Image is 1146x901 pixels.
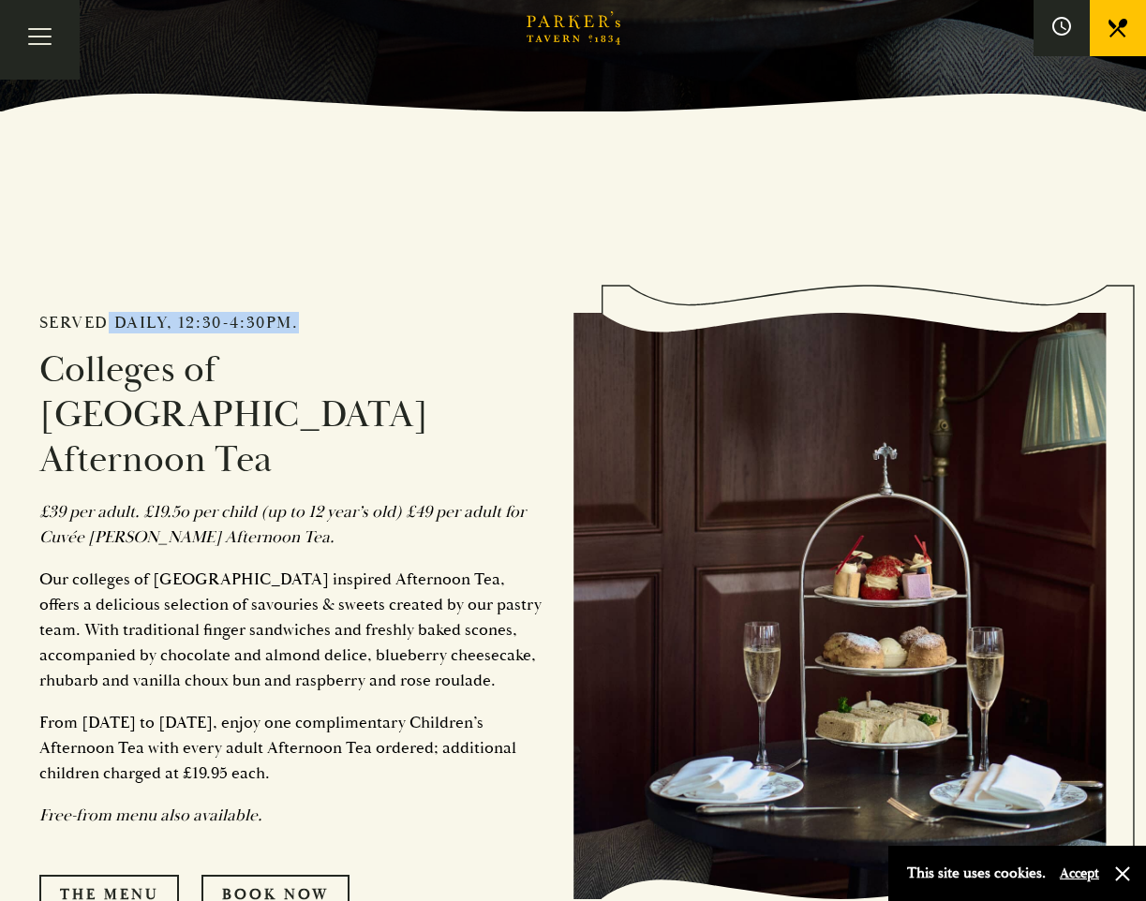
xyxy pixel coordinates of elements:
p: Our colleges of [GEOGRAPHIC_DATA] inspired Afternoon Tea, offers a delicious selection of savouri... [39,567,545,693]
p: This site uses cookies. [907,860,1046,887]
button: Accept [1060,864,1099,882]
em: Free-from menu also available. [39,805,262,826]
button: Close and accept [1113,864,1132,883]
em: £39 per adult. £19.5o per child (up to 12 year’s old) £49 per adult for Cuvée [PERSON_NAME] After... [39,501,526,548]
h2: Served daily, 12:30-4:30pm. [39,313,545,333]
h3: Colleges of [GEOGRAPHIC_DATA] Afternoon Tea [39,347,545,482]
p: From [DATE] to [DATE], enjoy one complimentary Children’s Afternoon Tea with every adult Afternoo... [39,710,545,786]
